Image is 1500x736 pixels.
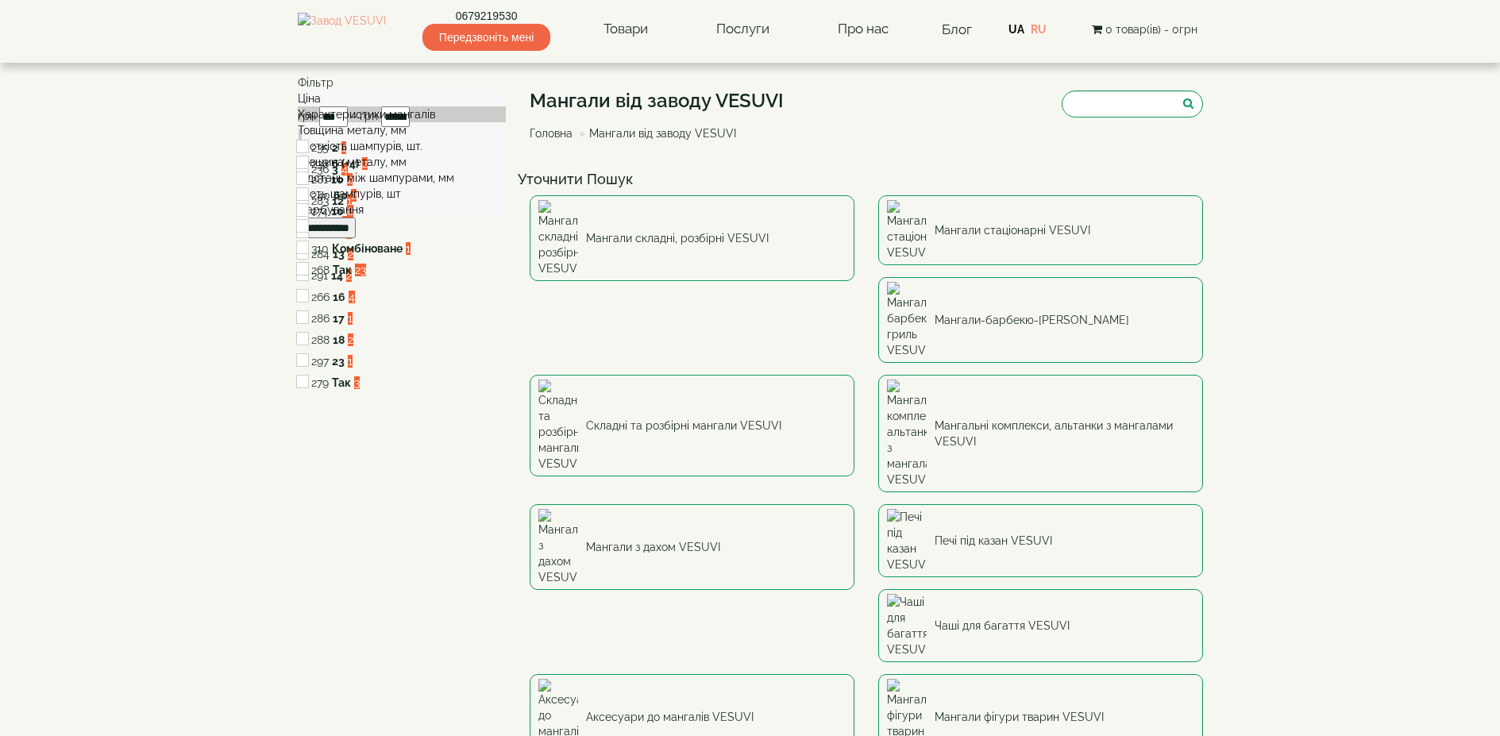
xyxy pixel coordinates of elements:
span: 297 [311,355,329,368]
span: Передзвоніть мені [422,24,550,51]
span: 4 [349,291,355,303]
a: Блог [942,21,972,37]
span: 23 [355,264,366,276]
div: Товщина металу, мм [298,154,507,170]
span: 310 [311,242,329,255]
img: Печі під казан VESUVI [887,509,927,572]
div: Відстань між шампурами, мм [298,170,507,186]
span: 266 [311,291,330,303]
img: Завод VESUVI [298,13,386,46]
h1: Мангали від заводу VESUVI [530,91,784,111]
a: Товари [588,11,664,48]
a: Мангальні комплекси, альтанки з мангалами VESUVI Мангальні комплекси, альтанки з мангалами VESUVI [878,375,1203,492]
a: Чаші для багаття VESUVI Чаші для багаття VESUVI [878,589,1203,662]
span: 1 [348,355,353,368]
label: Так [332,375,351,391]
span: 286 [311,312,330,325]
span: 2 [348,333,353,346]
div: Фільтр [298,75,507,91]
label: Комбіноване [332,241,403,256]
img: Мангали з дахом VESUVI [538,509,578,585]
a: Мангали складні, розбірні VESUVI Мангали складні, розбірні VESUVI [530,195,854,281]
span: 0 товар(ів) - 0грн [1105,23,1197,36]
a: Печі під казан VESUVI Печі під казан VESUVI [878,504,1203,577]
span: 268 [311,264,330,276]
div: К-сть шампурів, шт [298,186,507,202]
label: Так [333,262,352,278]
div: Фарбування [298,202,507,218]
h4: Уточнити Пошук [518,171,1215,187]
li: Мангали від заводу VESUVI [576,125,736,141]
div: Характеристики мангалів [298,106,507,122]
label: 23 [332,353,345,369]
span: 288 [311,333,330,346]
img: Мангали складні, розбірні VESUVI [538,200,578,276]
a: Мангали з дахом VESUVI Мангали з дахом VESUVI [530,504,854,590]
span: 3 [354,376,360,389]
img: Чаші для багаття VESUVI [887,594,927,657]
a: Мангали стаціонарні VESUVI Мангали стаціонарні VESUVI [878,195,1203,265]
img: Мангали-барбекю-гриль VESUVI [887,282,927,358]
a: 0679219530 [422,8,550,24]
label: 18 [333,332,345,348]
a: Мангали-барбекю-гриль VESUVI Мангали-барбекю-[PERSON_NAME] [878,277,1203,363]
img: Складні та розбірні мангали VESUVI [538,380,578,472]
label: 17 [333,310,345,326]
span: 1 [348,312,353,325]
div: Місткість шампурів, шт. [298,138,507,154]
span: 1 [406,242,411,255]
a: UA [1008,23,1024,36]
span: 279 [311,376,329,389]
a: Головна [530,127,573,140]
div: Ціна [298,91,507,106]
label: 16 [333,289,345,305]
a: Про нас [822,11,904,48]
a: Складні та розбірні мангали VESUVI Складні та розбірні мангали VESUVI [530,375,854,476]
img: Мангальні комплекси, альтанки з мангалами VESUVI [887,380,927,487]
a: Послуги [700,11,785,48]
button: 0 товар(ів) - 0грн [1087,21,1202,38]
div: Товщина металу, мм [298,122,507,138]
a: RU [1031,23,1047,36]
img: Мангали стаціонарні VESUVI [887,200,927,260]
